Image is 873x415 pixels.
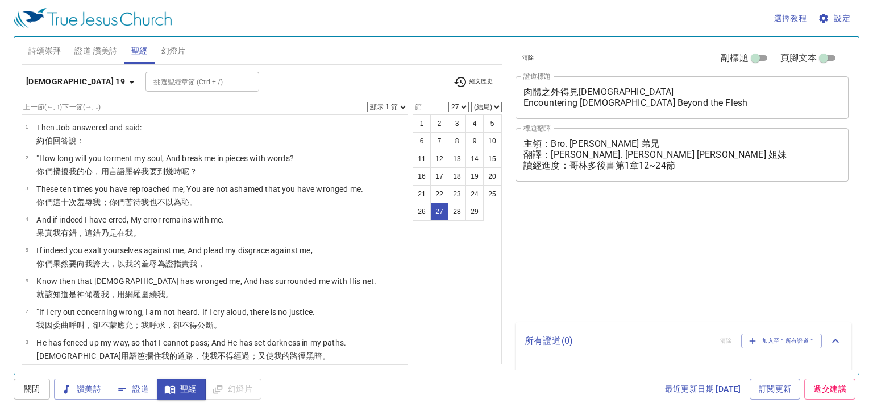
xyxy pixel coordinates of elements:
[448,185,466,203] button: 23
[483,185,501,203] button: 25
[430,150,448,168] button: 12
[516,322,851,360] div: 所有證道(0)清除加入至＂所有證道＂
[430,203,448,221] button: 27
[131,44,148,58] span: 聖經
[25,216,28,222] span: 4
[109,259,206,268] wh1431: ，以我的羞辱為證
[448,114,466,133] button: 3
[36,289,376,300] p: 就該
[25,124,28,130] span: 1
[465,150,484,168] button: 14
[149,75,237,88] input: Type Bible Reference
[214,321,222,330] wh4941: 。
[23,382,41,396] span: 關閉
[110,379,158,400] button: 證道
[465,203,484,221] button: 29
[189,259,205,268] wh3198: 我，
[665,382,741,396] span: 最近更新日期 [DATE]
[465,167,484,186] button: 19
[69,321,222,330] wh2555: 呼叫
[141,198,197,207] wh1970: 我也不以為恥
[25,277,28,283] span: 6
[189,198,197,207] wh954: 。
[101,290,173,299] wh5791: 我，用網羅
[448,167,466,186] button: 18
[820,11,850,26] span: 設定
[36,135,142,146] p: 約伯
[750,379,801,400] a: 訂閱更新
[125,228,141,237] wh3885: 我。
[53,136,85,145] wh347: 回答
[36,319,315,331] p: 我因委曲
[741,334,822,348] button: 加入至＂所有證道＂
[465,132,484,150] button: 9
[36,350,346,361] p: [DEMOGRAPHIC_DATA]用籬笆攔住
[465,185,484,203] button: 24
[69,259,206,268] wh551: 要向我誇大
[69,198,197,207] wh6235: 次
[430,167,448,186] button: 17
[447,73,500,91] button: 經文歷史
[36,276,376,287] p: Know then that [DEMOGRAPHIC_DATA] has wronged me, And has surrounded me with His net.
[525,334,711,348] p: 所有證道 ( 0 )
[25,308,28,314] span: 7
[53,290,173,299] wh645: 知道
[157,379,206,400] button: 聖經
[77,228,141,237] wh7686: ，這錯
[36,306,315,318] p: "If I cry out concerning wrong, I am not heard. If I cry aloud, there is no justice.
[721,51,748,65] span: 副標題
[22,71,143,92] button: [DEMOGRAPHIC_DATA] 19
[522,53,534,63] span: 清除
[26,75,125,89] b: [DEMOGRAPHIC_DATA] 19
[165,321,222,330] wh7768: ，卻不得公斷
[322,351,330,360] wh2822: 。
[413,185,431,203] button: 21
[53,228,142,237] wh551: 我有錯
[77,136,85,145] wh559: ：
[816,8,855,29] button: 設定
[413,203,431,221] button: 26
[119,382,149,396] span: 證道
[125,167,197,176] wh4405: 壓碎
[101,228,142,237] wh4879: 乃是在
[69,290,173,299] wh3045: 是神
[25,246,28,253] span: 5
[413,104,422,110] label: 節
[430,132,448,150] button: 7
[774,11,807,26] span: 選擇教程
[511,194,783,318] iframe: from-child
[141,290,173,299] wh4686: 圍繞
[167,382,197,396] span: 聖經
[660,379,746,400] a: 最近更新日期 [DATE]
[14,8,172,28] img: True Jesus Church
[465,114,484,133] button: 4
[413,114,431,133] button: 1
[36,122,142,133] p: Then Job answered and said:
[63,382,101,396] span: 讚美詩
[157,290,173,299] wh5362: 我。
[141,167,197,176] wh1792: 我要到幾時呢？
[516,51,541,65] button: 清除
[36,258,312,269] p: 你們果然
[36,214,224,225] p: And if indeed I have erred, My error remains with me.
[25,154,28,161] span: 2
[36,153,294,164] p: "How long will you torment my soul, And break me in pieces with words?
[306,351,330,360] wh5410: 黑暗
[413,150,431,168] button: 11
[448,203,466,221] button: 28
[25,339,28,345] span: 8
[804,379,855,400] a: 遞交建議
[483,132,501,150] button: 10
[770,8,812,29] button: 選擇教程
[161,351,330,360] wh1443: 我的道路
[74,44,117,58] span: 證道 讚美詩
[454,75,493,89] span: 經文歷史
[25,185,28,191] span: 3
[483,150,501,168] button: 15
[430,185,448,203] button: 22
[93,167,197,176] wh5315: ，用言語
[36,245,312,256] p: If indeed you exalt yourselves against me, And plead my disgrace against me,
[77,198,197,207] wh6471: 羞辱
[759,382,792,396] span: 訂閱更新
[413,167,431,186] button: 16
